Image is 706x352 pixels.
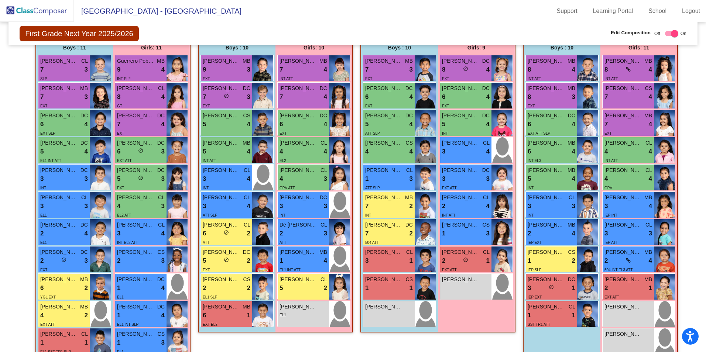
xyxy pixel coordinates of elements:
span: CL [81,57,88,65]
span: 4 [604,147,608,156]
span: [PERSON_NAME] Camila [117,139,154,147]
span: 4 [486,147,490,156]
span: INT ATT [528,77,541,81]
span: INT [40,186,46,190]
span: 3 [409,65,413,75]
span: 3 [247,65,250,75]
span: 4 [649,147,652,156]
span: CL [406,166,413,174]
span: CL [483,139,490,147]
span: [PERSON_NAME] [528,166,565,174]
span: DC [568,112,575,120]
a: Logout [676,5,706,17]
span: 3 [324,174,327,184]
span: 3 [117,229,120,238]
span: [PERSON_NAME] [40,112,77,120]
span: [PERSON_NAME] Lotus [442,57,479,65]
span: INT ATT [280,77,293,81]
span: [PERSON_NAME] [365,221,402,229]
span: ATT SLP [365,186,380,190]
span: 3 [486,174,490,184]
span: 4 [572,120,575,129]
span: 6 [203,229,206,238]
span: [PERSON_NAME][GEOGRAPHIC_DATA] [604,57,641,65]
span: DC [80,112,88,120]
span: EXT [117,186,124,190]
span: MB [644,112,652,120]
div: Boys : 10 [524,40,600,55]
span: 7 [40,92,44,102]
span: IEP ATT [604,241,618,245]
span: ATT SLP [365,131,380,135]
span: [PERSON_NAME] Jayden [203,139,240,147]
span: INT EL2 ATT [117,241,138,245]
span: [PERSON_NAME] [365,139,402,147]
span: 4 [572,174,575,184]
div: Girls: 10 [275,40,352,55]
span: DC [482,57,490,65]
span: [PERSON_NAME] [PERSON_NAME] [604,166,641,174]
span: MB [644,194,652,201]
span: 4 [649,65,652,75]
span: 4 [649,120,652,129]
span: 8 [528,65,531,75]
span: INT ATT [442,213,455,217]
span: [PERSON_NAME] [280,84,316,92]
span: 3 [572,201,575,211]
div: Girls: 9 [438,40,515,55]
span: [PERSON_NAME] [604,112,641,120]
span: [PERSON_NAME] [203,84,240,92]
span: MB [644,57,652,65]
span: De [PERSON_NAME] [PERSON_NAME] [280,221,316,229]
span: 7 [365,201,369,211]
span: 4 [486,65,490,75]
span: 8 [442,65,445,75]
span: DC [482,84,490,92]
span: CL [158,221,165,229]
span: 4 [649,92,652,102]
span: INT [365,213,371,217]
span: ATT SLP [203,213,217,217]
span: 3 [409,174,413,184]
span: 3 [528,201,531,211]
span: Off [654,30,660,37]
span: MB [568,57,575,65]
span: 2 [409,229,413,238]
span: EXT ATT [117,159,132,163]
span: 8 [117,92,120,102]
span: 5 [528,174,531,184]
span: [PERSON_NAME] [365,194,402,201]
span: DC [320,194,327,201]
span: CL [321,166,327,174]
span: 3 [85,65,88,75]
span: do_not_disturb_alt [463,66,468,71]
span: CL [645,166,652,174]
span: DC [157,166,165,174]
span: 4 [324,120,327,129]
span: 7 [40,65,44,75]
span: 5 [442,120,445,129]
span: INT ATT [203,159,216,163]
span: ATT [280,241,286,245]
span: 4 [486,92,490,102]
span: 4 [409,120,413,129]
span: [PERSON_NAME] [203,112,240,120]
span: 6 [117,147,120,156]
span: do_not_disturb_alt [138,175,143,180]
span: EL2 ATT [117,213,131,217]
span: [PERSON_NAME] [117,84,154,92]
span: [PERSON_NAME] [40,139,77,147]
span: 2 [409,201,413,211]
span: DC [405,84,413,92]
span: DC [80,139,88,147]
span: CL [244,221,250,229]
span: CL [244,166,250,174]
span: [PERSON_NAME] [604,194,641,201]
span: CS [158,248,165,256]
span: [PERSON_NAME] [442,139,479,147]
span: CS [645,84,652,92]
span: 4 [117,201,120,211]
span: 1 [442,229,445,238]
span: [PERSON_NAME] [117,248,154,256]
span: 7 [365,229,369,238]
